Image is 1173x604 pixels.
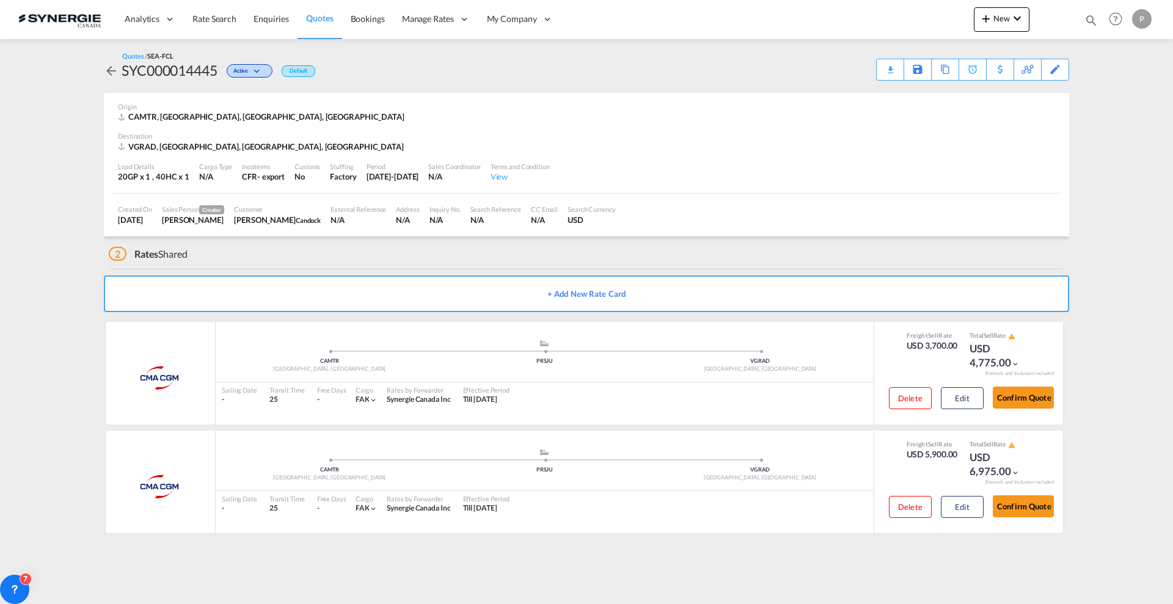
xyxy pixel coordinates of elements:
span: CAMTR, [GEOGRAPHIC_DATA], [GEOGRAPHIC_DATA], [GEOGRAPHIC_DATA] [128,112,404,122]
div: - [222,395,257,405]
div: Effective Period [463,385,510,395]
span: Rates [134,248,159,260]
span: SEA-FCL [147,52,173,60]
div: Search Reference [470,205,521,214]
div: Terms and Condition [491,162,550,171]
div: - [317,503,320,514]
div: N/A [199,171,232,182]
span: Quotes [306,13,333,23]
div: Effective Period [463,494,510,503]
div: CAMTR [222,466,437,474]
div: - [222,503,257,514]
span: Till [DATE] [463,395,497,404]
div: Sales Coordinator [428,162,480,171]
div: Till 04 Sep 2025 [463,503,497,514]
div: Cargo Type [199,162,232,171]
div: N/A [429,214,461,225]
div: Free Days [317,494,346,503]
div: 25 [269,395,305,405]
div: Created On [118,205,152,214]
img: CMA CGM [130,471,191,502]
div: VGRAD, Road Town, Tortola, Americas [118,141,407,152]
button: Confirm Quote [993,387,1054,409]
div: Synergie Canada Inc [387,503,450,514]
span: Sell [984,440,993,448]
div: Factory Stuffing [330,171,356,182]
div: USD 4,775.00 [970,341,1031,371]
span: Analytics [125,13,159,25]
div: Help [1105,9,1132,31]
div: SYC000014445 [122,60,217,80]
span: Active [233,67,251,79]
div: Transit Time [269,494,305,503]
div: N/A [396,214,419,225]
span: New [979,13,1025,23]
div: Address [396,205,419,214]
div: Rates by Forwarder [387,385,450,395]
div: Change Status Here [217,60,276,80]
div: Load Details [118,162,189,171]
md-icon: icon-alert [1008,333,1015,340]
div: [GEOGRAPHIC_DATA], [GEOGRAPHIC_DATA] [652,474,868,482]
div: Change Status Here [227,64,272,78]
div: 30 Sep 2025 [367,171,419,182]
md-icon: icon-download [883,61,897,70]
div: Freight Rate [907,440,958,448]
button: icon-alert [1007,332,1015,341]
button: icon-alert [1007,440,1015,449]
button: Confirm Quote [993,495,1054,517]
div: Default [282,65,315,77]
md-icon: assets/icons/custom/ship-fill.svg [537,340,552,346]
span: FAK [356,395,370,404]
div: Free Days [317,385,346,395]
button: icon-plus 400-fgNewicon-chevron-down [974,7,1029,32]
div: N/A [428,171,480,182]
div: Period [367,162,419,171]
md-icon: icon-chevron-down [1011,360,1020,368]
div: 25 [269,503,305,514]
div: Stuffing [330,162,356,171]
div: Till 04 Sep 2025 [463,395,497,405]
span: Creator [199,205,224,214]
div: Quote PDF is not available at this time [883,59,897,70]
div: Search Currency [568,205,616,214]
div: CFR [242,171,257,182]
div: N/A [531,214,558,225]
div: Customer [234,205,321,214]
div: N/A [331,214,386,225]
div: No [294,171,320,182]
md-icon: icon-alert [1008,442,1015,449]
div: Remark and Inclusion included [976,370,1063,377]
div: USD 6,975.00 [970,450,1031,479]
div: External Reference [331,205,386,214]
div: JASMINE GOUDREAU [234,214,321,225]
img: 1f56c880d42311ef80fc7dca854c8e59.png [18,5,101,33]
span: Bookings [351,13,385,24]
div: Cargo [356,385,378,395]
div: USD 3,700.00 [907,340,958,352]
span: My Company [487,13,537,25]
div: [GEOGRAPHIC_DATA], [GEOGRAPHIC_DATA] [222,365,437,373]
span: Synergie Canada Inc [387,503,450,512]
span: Help [1105,9,1126,29]
div: Shared [109,247,188,261]
button: Edit [941,496,984,518]
md-icon: icon-chevron-down [369,396,378,404]
md-icon: icon-chevron-down [1010,11,1025,26]
span: FAK [356,503,370,512]
div: - export [257,171,285,182]
span: Sell [928,332,938,339]
div: View [491,171,550,182]
div: CAMTR [222,357,437,365]
div: Remark and Inclusion included [976,479,1063,486]
div: icon-arrow-left [104,60,122,80]
md-icon: icon-chevron-down [251,68,266,75]
div: Origin [118,102,1055,111]
div: 20GP x 1 , 40HC x 1 [118,171,189,182]
div: Sailing Date [222,494,257,503]
span: 2 [109,247,126,261]
div: P [1132,9,1152,29]
span: Enquiries [254,13,289,24]
div: Inquiry No. [429,205,461,214]
div: icon-magnify [1084,13,1098,32]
